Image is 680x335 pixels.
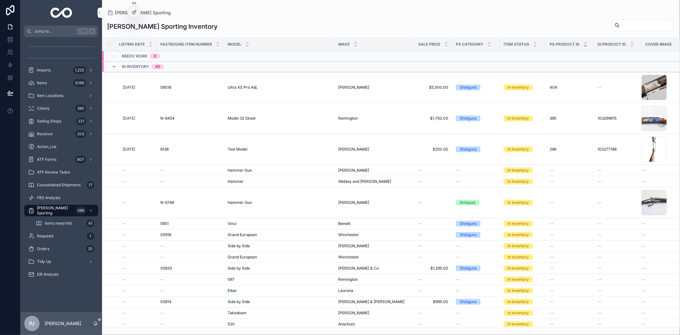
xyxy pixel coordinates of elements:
p: [DATE] [123,147,135,152]
a: -- [418,232,448,237]
div: Shotguns [460,115,477,121]
a: In Inventory [504,115,542,121]
span: Jump to... [34,29,75,34]
a: Shotguns [456,146,496,152]
span: Hammer Gun [228,168,252,173]
a: -- [597,277,638,282]
a: -- [597,179,638,184]
span: Winchester [338,255,359,260]
span: FBS Analysis [37,195,60,200]
span: -- [418,168,422,173]
span: -- [641,277,645,282]
a: Antiques [456,200,496,205]
span: Items need Info [45,221,72,226]
a: In Inventory [504,232,542,238]
span: K [90,29,95,34]
a: -- [456,277,496,282]
span: $1,750.00 [418,116,448,121]
div: 1 [87,232,94,240]
a: [PERSON_NAME] Sporting266 [24,205,98,216]
span: Needs Work [122,54,147,59]
span: Tidy Up [37,259,51,264]
span: -- [123,179,127,184]
div: 17 [87,181,94,189]
div: In Inventory [508,115,529,121]
div: Antiques [460,200,475,205]
div: Shotguns [460,146,477,152]
span: -- [418,200,422,205]
span: -- [123,277,127,282]
span: Grand European [228,232,257,237]
span: 05918 [160,232,171,237]
span: -- [418,243,422,249]
span: -- [550,168,553,173]
a: -- [597,243,638,249]
a: Receiver203 [24,128,98,140]
span: Winchester [338,232,359,237]
a: [PERSON_NAME] [338,85,411,90]
span: -- [160,179,164,184]
span: -- [456,255,460,260]
a: In Inventory [504,179,542,184]
span: -- [597,277,601,282]
span: Receiver [37,131,53,137]
a: -- [418,179,448,184]
a: In Inventory [504,85,542,90]
a: 103277188 [597,147,638,152]
a: In Inventory [504,254,542,260]
a: -- [123,200,153,205]
a: Hammer [228,179,331,184]
a: 597 [228,277,331,282]
span: 395 [550,116,556,121]
div: In Inventory [508,200,529,205]
a: [PERSON_NAME] [338,200,411,205]
span: Ultra XS Pro Adj. [228,85,258,90]
a: [PERSON_NAME] Sporting [107,10,171,16]
a: -- [597,266,638,271]
span: -- [597,243,601,249]
a: -- [456,255,496,260]
div: 221 [76,117,86,125]
a: [DATE] [123,116,153,121]
span: -- [550,200,553,205]
span: -- [641,255,645,260]
span: -- [160,277,164,282]
a: 103299615 [597,116,638,121]
span: Test Model [228,147,247,152]
a: Remington [338,277,411,282]
span: Eibar [228,288,237,293]
span: $5,500.00 [418,85,448,90]
div: 607 [75,156,86,163]
a: -- [418,221,448,226]
a: 06518 [160,85,220,90]
span: Clients [37,106,49,111]
div: In Inventory [508,232,529,238]
a: Vinci [228,221,331,226]
span: -- [456,277,460,282]
span: Orders [37,246,49,251]
a: -- [123,243,153,249]
span: -- [597,168,601,173]
div: Shotguns [460,221,477,227]
a: Benelli [338,221,411,226]
div: Shotguns [460,265,477,271]
div: In Inventory [508,146,529,152]
span: [PERSON_NAME] Sporting [115,10,171,16]
span: -- [160,255,164,260]
span: Vinci [228,221,237,226]
a: Test Model [228,147,331,152]
span: -- [418,232,422,237]
a: -- [160,255,220,260]
a: -- [550,232,590,237]
a: -- [123,277,153,282]
div: In Inventory [508,167,529,173]
a: In Inventory [504,167,542,173]
a: 05833 [160,266,220,271]
div: In Inventory [508,254,529,260]
span: -- [550,243,553,249]
a: -- [123,221,153,226]
span: Model 32 Skeet [228,116,256,121]
a: 395 [550,116,590,121]
a: [PERSON_NAME] [338,147,411,152]
a: Side by Side [228,266,331,271]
